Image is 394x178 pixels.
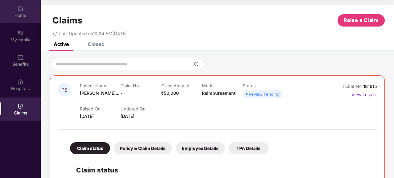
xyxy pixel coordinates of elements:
[176,142,225,154] div: Employee Details
[202,83,243,88] p: Mode
[17,30,23,36] img: svg+xml;base64,PHN2ZyB3aWR0aD0iMjAiIGhlaWdodD0iMjAiIHZpZXdCb3g9IjAgMCAyMCAyMCIgZmlsbD0ibm9uZSIgeG...
[363,84,377,89] span: 181615
[17,79,23,85] img: svg+xml;base64,PHN2ZyBpZD0iSG9zcGl0YWxzIiB4bWxucz0iaHR0cDovL3d3dy53My5vcmcvMjAwMC9zdmciIHdpZHRoPS...
[121,83,161,88] p: Claim No
[59,31,127,36] span: Last Updated on 10:24 AM[DATE]
[194,62,199,67] img: svg+xml;base64,PHN2ZyBpZD0iU2VhcmNoLTMyeDMyIiB4bWxucz0iaHR0cDovL3d3dy53My5vcmcvMjAwMC9zdmciIHdpZH...
[249,91,279,97] div: Review Pending
[121,114,134,119] span: [DATE]
[161,90,179,96] span: ₹50,000
[80,106,121,111] p: Raised On
[53,31,57,36] span: redo
[80,114,94,119] span: [DATE]
[80,83,121,88] p: Patient Name
[61,87,68,93] span: PS
[344,16,379,24] span: Raise a Claim
[54,41,69,47] div: Active
[338,14,385,27] button: Raise a Claim
[351,90,377,98] p: View Less
[243,83,283,88] p: Status
[88,41,105,47] div: Closed
[121,106,161,111] p: Updated On
[161,83,202,88] p: Claim Amount
[372,91,377,98] img: svg+xml;base64,PHN2ZyB4bWxucz0iaHR0cDovL3d3dy53My5vcmcvMjAwMC9zdmciIHdpZHRoPSIxNyIgaGVpZ2h0PSIxNy...
[342,84,363,89] span: Ticket No
[202,90,236,96] span: Reimbursement
[70,142,110,154] div: Claim status
[228,142,269,154] div: TPA Details
[76,165,371,175] h2: Claim status
[114,142,172,154] div: Policy & Claim Details
[121,90,123,96] span: -
[52,15,83,26] h1: Claims
[17,6,23,12] img: svg+xml;base64,PHN2ZyBpZD0iSG9tZSIgeG1sbnM9Imh0dHA6Ly93d3cudzMub3JnLzIwMDAvc3ZnIiB3aWR0aD0iMjAiIG...
[17,54,23,60] img: svg+xml;base64,PHN2ZyBpZD0iQmVuZWZpdHMiIHhtbG5zPSJodHRwOi8vd3d3LnczLm9yZy8yMDAwL3N2ZyIgd2lkdGg9Ij...
[80,90,119,96] span: [PERSON_NAME]...
[17,103,23,109] img: svg+xml;base64,PHN2ZyBpZD0iQ2xhaW0iIHhtbG5zPSJodHRwOi8vd3d3LnczLm9yZy8yMDAwL3N2ZyIgd2lkdGg9IjIwIi...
